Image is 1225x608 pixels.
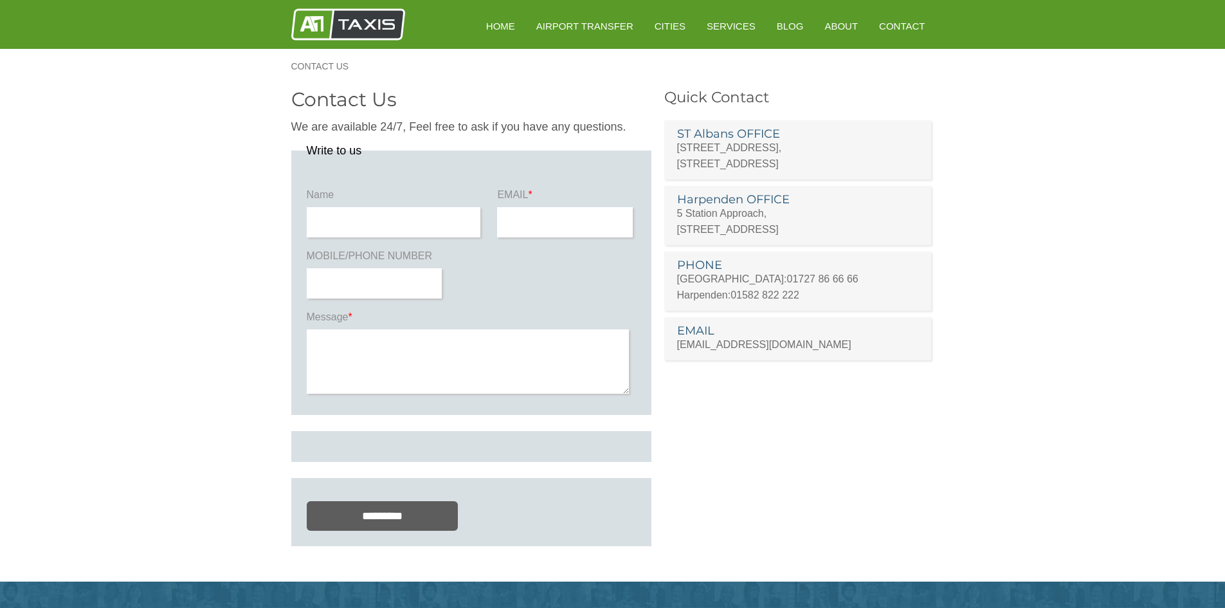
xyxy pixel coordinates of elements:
h3: Quick Contact [664,90,934,105]
h3: ST Albans OFFICE [677,128,919,140]
h3: Harpenden OFFICE [677,194,919,205]
a: 01727 86 66 66 [787,273,858,284]
a: 01582 822 222 [730,290,799,300]
a: Blog [768,10,813,42]
h3: EMAIL [677,325,919,336]
h3: PHONE [677,259,919,271]
a: Services [698,10,765,42]
p: [GEOGRAPHIC_DATA]: [677,271,919,287]
p: 5 Station Approach, [STREET_ADDRESS] [677,205,919,237]
a: Contact [870,10,934,42]
p: Harpenden: [677,287,919,303]
p: [STREET_ADDRESS], [STREET_ADDRESS] [677,140,919,172]
label: EMAIL [497,188,635,207]
a: Cities [646,10,694,42]
label: Name [307,188,484,207]
p: We are available 24/7, Feel free to ask if you have any questions. [291,119,651,135]
label: Message [307,310,636,329]
label: MOBILE/PHONE NUMBER [307,249,445,268]
h2: Contact Us [291,90,651,109]
a: About [815,10,867,42]
legend: Write to us [307,145,362,156]
a: HOME [477,10,524,42]
a: Airport Transfer [527,10,642,42]
a: [EMAIL_ADDRESS][DOMAIN_NAME] [677,339,851,350]
img: A1 Taxis [291,8,405,41]
a: Contact Us [291,62,362,71]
